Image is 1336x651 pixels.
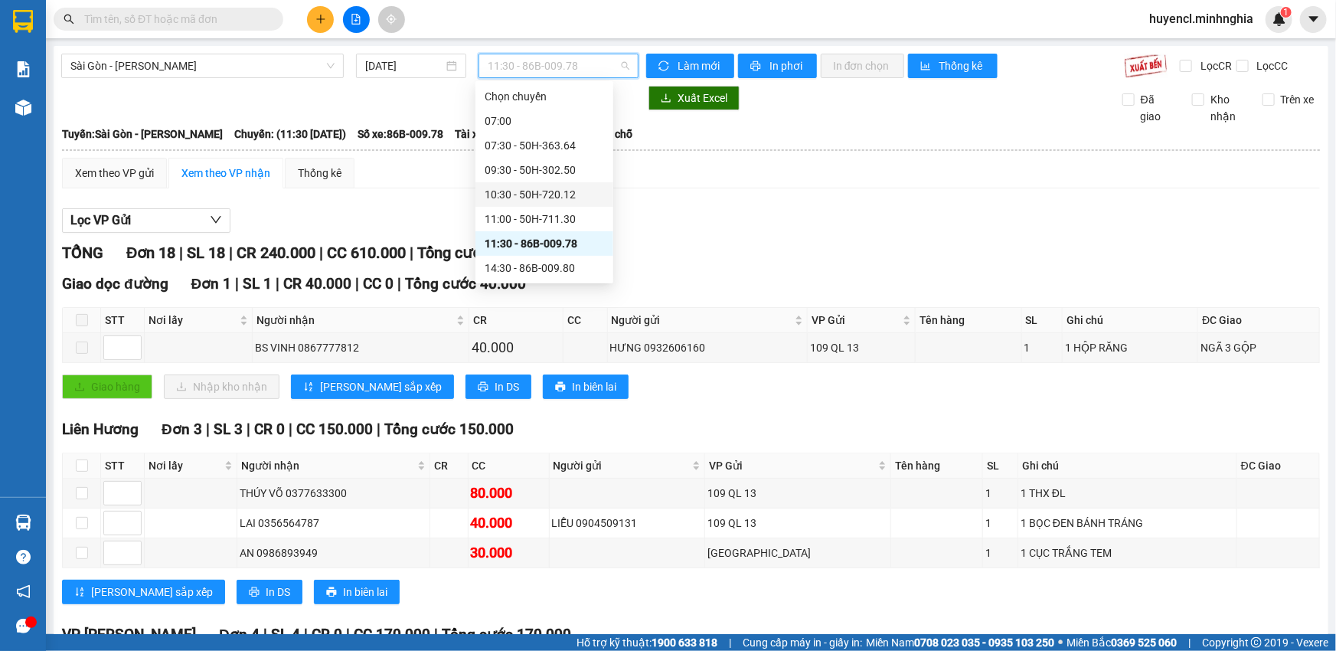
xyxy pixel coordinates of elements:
[410,244,413,262] span: |
[206,420,210,438] span: |
[612,312,792,329] span: Người gửi
[162,420,202,438] span: Đơn 3
[648,86,740,110] button: downloadXuất Excel
[386,14,397,25] span: aim
[577,634,717,651] span: Hỗ trợ kỹ thuật:
[62,580,225,604] button: sort-ascending[PERSON_NAME] sắp xếp
[914,636,1054,649] strong: 0708 023 035 - 0935 103 250
[769,57,805,74] span: In phơi
[750,61,763,73] span: printer
[563,308,607,333] th: CC
[658,61,671,73] span: sync
[1272,12,1286,26] img: icon-new-feature
[84,11,265,28] input: Tìm tên, số ĐT hoặc mã đơn
[465,375,531,399] button: printerIn DS
[214,420,243,438] span: SL 3
[62,626,196,643] span: VP [PERSON_NAME]
[1307,12,1321,26] span: caret-down
[821,54,904,78] button: In đơn chọn
[1111,636,1177,649] strong: 0369 525 060
[365,57,443,74] input: 15/10/2025
[247,420,250,438] span: |
[555,381,566,394] span: printer
[62,208,230,233] button: Lọc VP Gửi
[266,584,290,600] span: In DS
[430,453,469,479] th: CR
[1022,308,1063,333] th: SL
[291,375,454,399] button: sort-ascending[PERSON_NAME] sắp xếp
[469,308,563,333] th: CR
[646,54,734,78] button: syncLàm mới
[240,545,426,561] div: AN 0986893949
[70,211,131,230] span: Lọc VP Gửi
[307,6,334,33] button: plus
[661,93,671,105] span: download
[358,126,443,142] span: Số xe: 86B-009.78
[320,378,442,395] span: [PERSON_NAME] sắp xếp
[678,57,722,74] span: Làm mới
[15,100,31,116] img: warehouse-icon
[304,626,308,643] span: |
[234,126,346,142] span: Chuyến: (11:30 [DATE])
[485,211,604,227] div: 11:00 - 50H-711.30
[16,584,31,599] span: notification
[485,137,604,154] div: 07:30 - 50H-363.64
[485,186,604,203] div: 10:30 - 50H-720.12
[210,214,222,226] span: down
[495,378,519,395] span: In DS
[1251,637,1262,648] span: copyright
[235,275,239,293] span: |
[62,420,139,438] span: Liên Hương
[149,312,237,329] span: Nơi lấy
[312,626,342,643] span: CR 0
[475,84,613,109] div: Chọn chuyến
[985,545,1015,561] div: 1
[241,457,413,474] span: Người nhận
[346,626,350,643] span: |
[355,275,359,293] span: |
[705,538,891,568] td: Sài Gòn
[13,10,33,33] img: logo-vxr
[1058,640,1063,646] span: ⚪️
[255,339,466,356] div: BS VINH 0867777812
[812,312,900,329] span: VP Gửi
[240,485,426,502] div: THÚY VÕ 0377633300
[327,244,406,262] span: CC 610.000
[1251,57,1291,74] span: Lọc CC
[276,275,279,293] span: |
[920,61,933,73] span: bar-chart
[91,584,213,600] span: [PERSON_NAME] sắp xếp
[916,308,1022,333] th: Tên hàng
[678,90,727,106] span: Xuất Excel
[377,420,381,438] span: |
[164,375,279,399] button: downloadNhập kho nhận
[219,626,260,643] span: Đơn 4
[985,515,1015,532] div: 1
[1067,634,1177,651] span: Miền Bắc
[15,61,31,77] img: solution-icon
[62,375,152,399] button: uploadGiao hàng
[572,378,616,395] span: In biên lai
[237,244,315,262] span: CR 240.000
[101,308,145,333] th: STT
[471,512,547,534] div: 40.000
[1021,515,1234,532] div: 1 BỌC ĐEN BÁNH TRÁNG
[743,634,862,651] span: Cung cấp máy in - giấy in:
[405,275,526,293] span: Tổng cước 40.000
[709,457,875,474] span: VP Gửi
[554,457,690,474] span: Người gửi
[471,483,547,504] div: 80.000
[397,275,401,293] span: |
[363,275,394,293] span: CC 0
[314,580,400,604] button: printerIn biên lai
[254,420,285,438] span: CR 0
[237,580,302,604] button: printerIn DS
[1065,339,1195,356] div: 1 HỘP RĂNG
[1021,485,1234,502] div: 1 THX ĐL
[442,626,571,643] span: Tổng cước 170.000
[315,14,326,25] span: plus
[478,381,488,394] span: printer
[610,339,805,356] div: HƯNG 0932606160
[707,485,888,502] div: 109 QL 13
[263,626,267,643] span: |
